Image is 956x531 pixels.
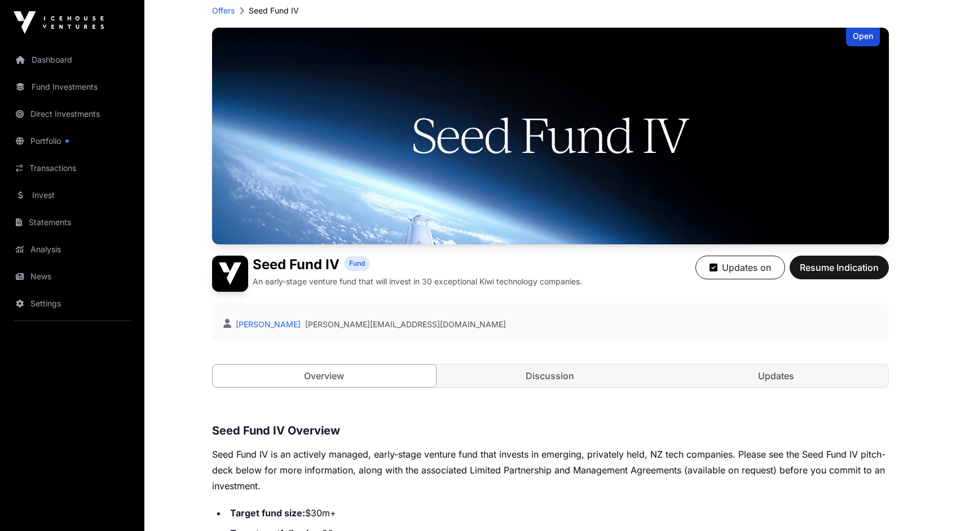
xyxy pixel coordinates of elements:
[212,5,235,16] a: Offers
[212,446,889,494] p: Seed Fund IV is an actively managed, early-stage venture fund that invests in emerging, privately...
[9,264,135,289] a: News
[227,505,889,521] li: $30m+
[249,5,299,16] p: Seed Fund IV
[349,259,365,268] span: Fund
[664,365,888,387] a: Updates
[9,183,135,208] a: Invest
[14,11,104,34] img: Icehouse Ventures Logo
[212,364,437,388] a: Overview
[9,129,135,153] a: Portfolio
[438,365,662,387] a: Discussion
[846,28,880,46] div: Open
[9,74,135,99] a: Fund Investments
[9,210,135,235] a: Statements
[253,256,340,274] h1: Seed Fund IV
[253,276,582,287] p: An early-stage venture fund that will invest in 30 exceptional Kiwi technology companies.
[212,256,248,292] img: Seed Fund IV
[212,422,889,440] h3: Seed Fund IV Overview
[213,365,888,387] nav: Tabs
[230,507,305,519] strong: Target fund size:
[800,261,879,274] span: Resume Indication
[212,28,889,244] img: Seed Fund IV
[234,319,301,329] a: [PERSON_NAME]
[900,477,956,531] iframe: Chat Widget
[695,256,785,279] button: Updates on
[9,156,135,181] a: Transactions
[9,237,135,262] a: Analysis
[9,102,135,126] a: Direct Investments
[790,256,889,279] button: Resume Indication
[9,47,135,72] a: Dashboard
[790,267,889,278] a: Resume Indication
[9,291,135,316] a: Settings
[305,319,506,330] a: [PERSON_NAME][EMAIL_ADDRESS][DOMAIN_NAME]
